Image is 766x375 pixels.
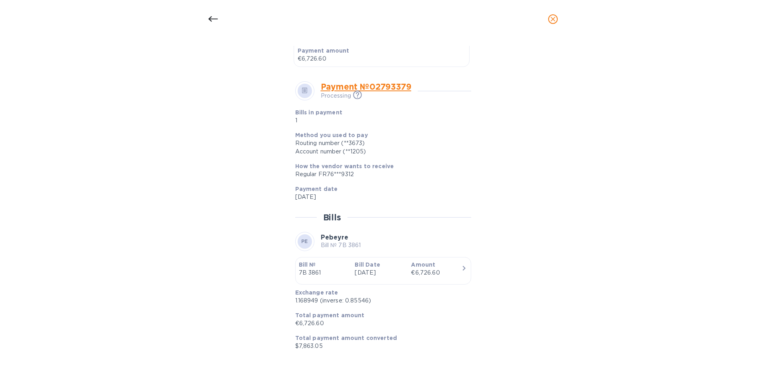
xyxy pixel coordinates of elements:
[321,92,351,100] p: Processing
[298,47,349,54] b: Payment amount
[295,170,465,179] div: Regular FR76***9312
[321,82,411,92] a: Payment № 02793379
[321,234,348,241] b: Pebeyre
[355,269,405,277] p: [DATE]
[295,139,465,147] div: Routing number (**3673)
[295,335,397,341] b: Total payment amount converted
[295,132,368,138] b: Method you used to pay
[295,193,465,201] p: [DATE]
[298,55,466,63] p: €6,726.60
[295,312,365,318] b: Total payment amount
[323,212,341,222] h2: Bills
[301,238,308,244] b: PE
[295,257,471,285] button: Bill №7B 3861Bill Date[DATE]Amount€6,726.60
[295,342,465,350] p: $7,863.05
[295,296,465,305] p: 1.168949 (inverse: 0.85546)
[321,241,361,249] p: Bill № 7B 3861
[295,186,338,192] b: Payment date
[411,269,461,277] div: €6,726.60
[295,319,465,328] p: €6,726.60
[295,109,342,116] b: Bills in payment
[295,147,465,156] div: Account number (**1205)
[543,10,563,29] button: close
[295,163,394,169] b: How the vendor wants to receive
[299,269,349,277] p: 7B 3861
[299,261,316,268] b: Bill №
[411,261,435,268] b: Amount
[295,289,338,296] b: Exchange rate
[355,261,380,268] b: Bill Date
[295,116,408,125] p: 1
